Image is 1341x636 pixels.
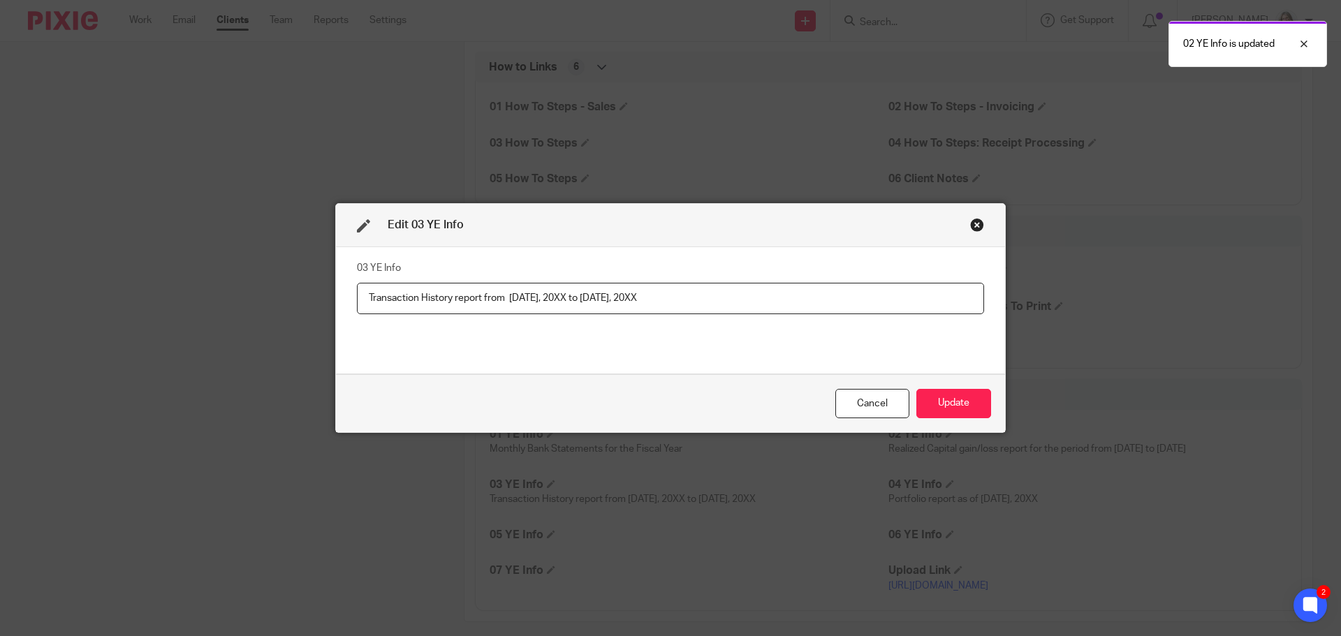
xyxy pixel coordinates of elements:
[388,219,464,230] span: Edit 03 YE Info
[1183,37,1275,51] p: 02 YE Info is updated
[357,261,401,275] label: 03 YE Info
[835,389,909,419] div: Close this dialog window
[970,218,984,232] div: Close this dialog window
[916,389,991,419] button: Update
[357,283,984,314] input: 03 YE Info
[1317,585,1331,599] div: 2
